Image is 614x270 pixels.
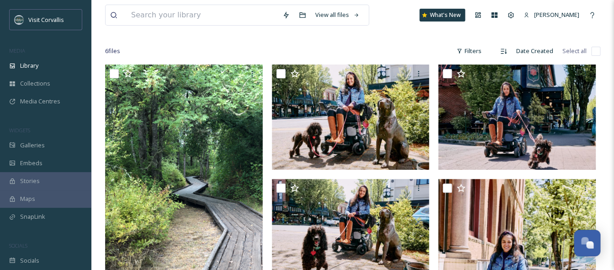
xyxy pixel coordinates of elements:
span: 6 file s [105,47,120,55]
span: Library [20,61,38,70]
span: Media Centres [20,97,60,106]
span: [PERSON_NAME] [534,11,579,19]
span: Stories [20,177,40,185]
img: visit-corvallis-badge-dark-blue-orange%281%29.png [15,15,24,24]
span: Select all [562,47,587,55]
span: MEDIA [9,47,25,54]
span: Socials [20,256,39,265]
span: Maps [20,194,35,203]
input: Search your library [127,5,278,25]
a: [PERSON_NAME] [519,6,584,24]
span: WIDGETS [9,127,30,134]
span: Collections [20,79,50,88]
img: Downtown-Corvallis-Accessible-Wheelchair-2025-1.jpg [438,65,596,170]
div: Filters [452,42,486,60]
a: View all files [311,6,364,24]
a: What's New [419,9,465,22]
span: Galleries [20,141,45,150]
span: SOCIALS [9,242,27,249]
button: Open Chat [574,230,600,256]
div: Date Created [512,42,558,60]
img: Downtown-Corvallis-Accessible-Wheelchair-2025-4.jpg [272,65,429,170]
span: SnapLink [20,212,45,221]
span: Embeds [20,159,42,167]
span: Visit Corvallis [28,16,64,24]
